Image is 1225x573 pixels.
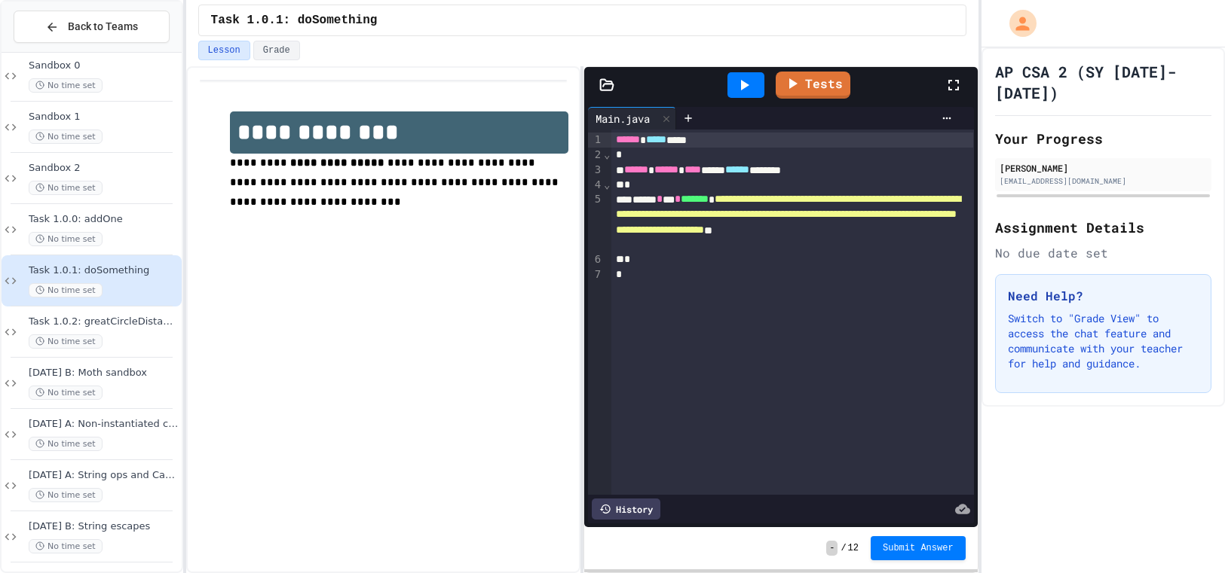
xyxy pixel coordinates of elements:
span: Submit Answer [883,542,954,554]
span: No time set [29,386,103,400]
span: [DATE] A: Non-instantiated classes [29,418,179,431]
button: Grade [253,41,300,60]
span: No time set [29,232,103,246]
span: Task 1.0.1: doSomething [29,264,179,277]
span: [DATE] B: Moth sandbox [29,367,179,379]
p: Switch to "Grade View" to access the chat feature and communicate with your teacher for help and ... [1008,311,1199,371]
span: - [826,541,838,556]
span: Task 1.0.2: greatCircleDistance [29,315,179,328]
span: Back to Teams [68,19,138,35]
div: 6 [588,252,603,267]
span: Sandbox 1 [29,111,179,123]
button: Lesson [198,41,250,60]
h1: AP CSA 2 (SY [DATE]-[DATE]) [995,61,1211,103]
div: 1 [588,133,603,148]
span: No time set [29,130,103,144]
div: [PERSON_NAME] [1000,161,1207,175]
span: No time set [29,283,103,297]
div: History [592,498,660,520]
div: My Account [994,6,1040,41]
span: Task 1.0.1: doSomething [211,11,378,29]
span: No time set [29,437,103,451]
span: Task 1.0.0: addOne [29,213,179,226]
button: Submit Answer [871,536,966,560]
span: 12 [848,542,859,554]
a: Tests [776,72,850,99]
div: 5 [588,192,603,252]
div: 7 [588,267,603,282]
span: No time set [29,539,103,553]
h2: Your Progress [995,128,1211,149]
div: Main.java [588,107,676,130]
div: 4 [588,178,603,193]
span: [DATE] A: String ops and Capital-M Math [29,469,179,482]
span: Sandbox 2 [29,162,179,175]
button: Back to Teams [14,11,170,43]
span: No time set [29,334,103,349]
div: [EMAIL_ADDRESS][DOMAIN_NAME] [1000,175,1207,187]
span: Fold line [603,178,611,190]
div: 3 [588,163,603,178]
h3: Need Help? [1008,287,1199,305]
h2: Assignment Details [995,217,1211,238]
span: Sandbox 0 [29,59,179,72]
div: 2 [588,148,603,163]
span: No time set [29,181,103,195]
span: No time set [29,78,103,93]
div: No due date set [995,244,1211,262]
span: No time set [29,488,103,502]
span: [DATE] B: String escapes [29,520,179,533]
span: / [841,542,846,554]
span: Fold line [603,148,611,160]
div: Main.java [588,111,657,126]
